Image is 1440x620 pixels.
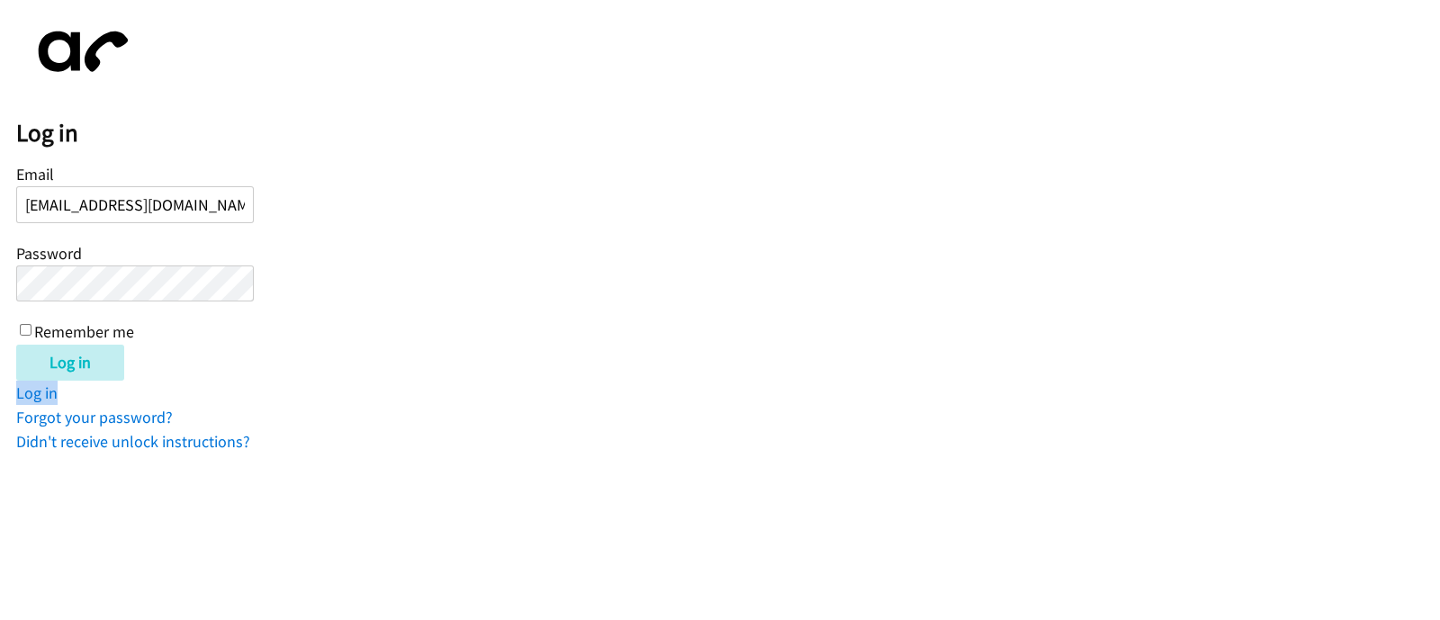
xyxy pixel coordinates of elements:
a: Didn't receive unlock instructions? [16,431,250,452]
label: Password [16,243,82,264]
a: Forgot your password? [16,407,173,427]
img: aphone-8a226864a2ddd6a5e75d1ebefc011f4aa8f32683c2d82f3fb0802fe031f96514.svg [16,16,142,87]
h2: Log in [16,118,1440,148]
input: Log in [16,345,124,381]
label: Remember me [34,322,134,343]
a: Log in [16,382,58,403]
label: Email [16,164,54,184]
